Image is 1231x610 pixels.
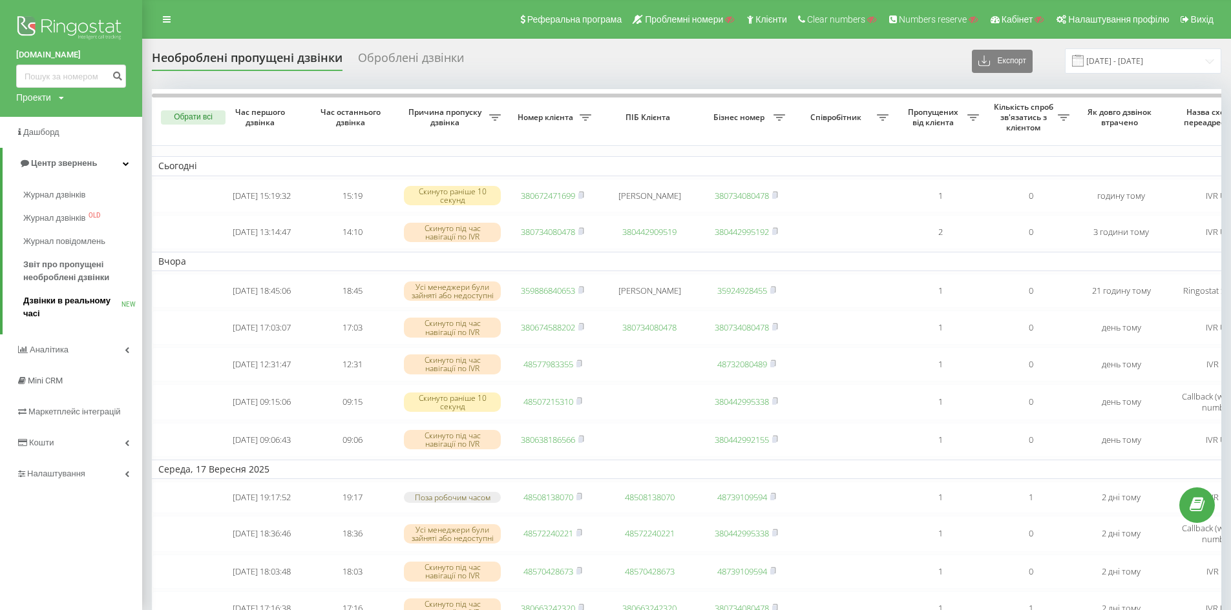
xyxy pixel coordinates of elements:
span: Час останнього дзвінка [317,107,387,127]
div: Скинуто раніше 10 секунд [404,186,501,205]
td: 1 [895,310,985,345]
div: Необроблені пропущені дзвінки [152,51,342,71]
span: Як довго дзвінок втрачено [1086,107,1156,127]
td: 09:15 [307,384,397,420]
td: [PERSON_NAME] [598,179,701,213]
a: 35924928455 [717,285,767,296]
img: Ringostat logo [16,13,126,45]
td: 3 години тому [1076,215,1166,249]
td: [DATE] 18:36:46 [216,516,307,552]
div: Оброблені дзвінки [358,51,464,71]
div: Скинуто під час навігації по IVR [404,430,501,449]
td: 2 дні тому [1076,516,1166,552]
a: 359886840653 [521,285,575,296]
td: 18:45 [307,274,397,308]
a: 48572240221 [523,527,573,539]
td: 2 дні тому [1076,482,1166,513]
td: день тому [1076,423,1166,457]
td: [DATE] 12:31:47 [216,347,307,381]
td: 21 годину тому [1076,274,1166,308]
span: Журнал дзвінків [23,212,85,225]
span: Дзвінки в реальному часі [23,294,121,320]
button: Експорт [972,50,1033,73]
td: 2 дні тому [1076,554,1166,589]
td: [DATE] 19:17:52 [216,482,307,513]
span: Вихід [1191,14,1214,25]
a: 48508138070 [523,491,573,503]
td: 0 [985,179,1076,213]
span: ПІБ Клієнта [609,112,690,123]
td: 14:10 [307,215,397,249]
span: Аналiтика [30,345,68,354]
span: Журнал повідомлень [23,235,105,248]
a: 380442995338 [715,527,769,539]
span: Кошти [29,438,54,447]
td: годину тому [1076,179,1166,213]
div: Скинуто раніше 10 секунд [404,392,501,412]
td: день тому [1076,310,1166,345]
div: Скинуто під час навігації по IVR [404,318,501,337]
a: Журнал повідомлень [23,230,142,253]
input: Пошук за номером [16,65,126,88]
span: Пропущених від клієнта [901,107,967,127]
span: Клієнти [755,14,787,25]
div: Поза робочим часом [404,492,501,503]
a: Центр звернень [3,148,142,179]
span: Mini CRM [28,376,63,385]
td: 1 [895,423,985,457]
a: Журнал дзвінківOLD [23,207,142,230]
a: 48572240221 [625,527,675,539]
button: Обрати всі [161,110,226,125]
td: 2 [895,215,985,249]
td: 1 [895,482,985,513]
a: 48570428673 [523,565,573,577]
a: 48739109594 [717,491,767,503]
span: Маркетплейс інтеграцій [28,407,121,416]
a: Звіт про пропущені необроблені дзвінки [23,253,142,289]
td: день тому [1076,347,1166,381]
span: Дашборд [23,127,59,137]
div: Усі менеджери були зайняті або недоступні [404,281,501,301]
span: Кабінет [1002,14,1033,25]
span: Проблемні номери [645,14,723,25]
a: [DOMAIN_NAME] [16,48,126,61]
td: 15:19 [307,179,397,213]
a: 380734080478 [715,190,769,201]
td: [DATE] 18:03:48 [216,554,307,589]
a: 380674588202 [521,321,575,333]
a: 380442995192 [715,226,769,238]
div: Скинуто під час навігації по IVR [404,354,501,374]
a: 380442995338 [715,396,769,407]
span: Причина пропуску дзвінка [404,107,489,127]
a: 380442992155 [715,434,769,445]
td: [DATE] 15:19:32 [216,179,307,213]
td: 12:31 [307,347,397,381]
td: 1 [985,482,1076,513]
td: 1 [895,274,985,308]
td: 1 [895,554,985,589]
span: Співробітник [798,112,877,123]
td: 0 [985,310,1076,345]
td: день тому [1076,384,1166,420]
a: Дзвінки в реальному часіNEW [23,289,142,325]
a: 48732080489 [717,358,767,370]
td: 0 [985,347,1076,381]
span: Журнал дзвінків [23,188,85,201]
span: Бізнес номер [708,112,773,123]
a: 380734080478 [715,321,769,333]
a: 48577983355 [523,358,573,370]
td: 0 [985,516,1076,552]
a: 380734080478 [622,321,677,333]
a: Журнал дзвінків [23,183,142,207]
a: 48508138070 [625,491,675,503]
span: Numbers reserve [899,14,967,25]
span: Налаштування профілю [1068,14,1169,25]
td: 09:06 [307,423,397,457]
td: 0 [985,215,1076,249]
a: 380442909519 [622,226,677,238]
td: [DATE] 09:06:43 [216,423,307,457]
td: 1 [895,179,985,213]
span: Час першого дзвінка [227,107,297,127]
td: 18:03 [307,554,397,589]
a: 48739109594 [717,565,767,577]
